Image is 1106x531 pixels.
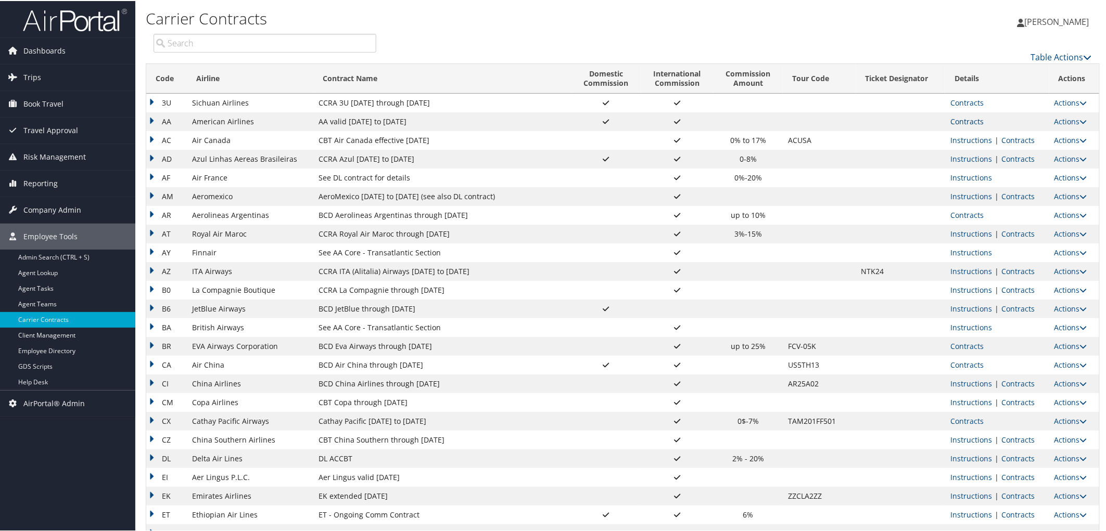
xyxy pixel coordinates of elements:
td: ET [146,504,187,523]
a: View Ticketing Instructions [950,190,992,200]
span: | [992,190,1001,200]
a: Actions [1054,97,1087,107]
th: InternationalCommission: activate to sort column ascending [641,63,714,93]
td: JetBlue Airways [187,299,313,317]
td: AeroMexico [DATE] to [DATE] (see also DL contract) [313,186,571,205]
a: View Contracts [950,97,984,107]
th: Contract Name: activate to sort column ascending [313,63,571,93]
td: ET - Ongoing Comm Contract [313,504,571,523]
td: ITA Airways [187,261,313,280]
a: View Ticketing Instructions [950,284,992,294]
td: Azul Linhas Aereas Brasileiras [187,149,313,167]
span: Reporting [23,170,58,196]
td: China Airlines [187,373,313,392]
a: Actions [1054,321,1087,331]
a: View Ticketing Instructions [950,490,992,500]
td: AY [146,242,187,261]
td: CBT Copa through [DATE] [313,392,571,411]
a: Actions [1054,115,1087,125]
td: Ethiopian Air Lines [187,504,313,523]
td: CCRA Royal Air Maroc through [DATE] [313,224,571,242]
a: Actions [1054,396,1087,406]
span: Trips [23,63,41,89]
td: 0% to 17% [714,130,783,149]
a: View Contracts [1001,265,1035,275]
a: Actions [1054,509,1087,519]
a: View Contracts [1001,378,1035,387]
span: AirPortal® Admin [23,390,85,416]
td: Cathay Pacific Airways [187,411,313,430]
td: 6% [714,504,783,523]
a: Actions [1054,209,1087,219]
a: View Contracts [1001,134,1035,144]
td: CCRA ITA (Alitalia) Airways [DATE] to [DATE] [313,261,571,280]
a: View Contracts [950,115,984,125]
td: BCD Eva Airways through [DATE] [313,336,571,355]
a: Actions [1054,378,1087,387]
span: Dashboards [23,37,66,63]
a: Actions [1054,359,1087,369]
td: China Southern Airlines [187,430,313,448]
td: Air Canada [187,130,313,149]
td: CI [146,373,187,392]
a: Actions [1054,340,1087,350]
a: Actions [1054,228,1087,238]
a: View Contracts [950,209,984,219]
a: View Contracts [950,340,984,350]
a: View Ticketing Instructions [950,265,992,275]
a: View Contracts [1001,228,1035,238]
a: View Contracts [1001,509,1035,519]
td: Air France [187,167,313,186]
td: American Airlines [187,111,313,130]
a: Actions [1054,172,1087,182]
td: AA [146,111,187,130]
span: | [992,228,1001,238]
span: | [992,434,1001,444]
td: DL ACCBT [313,448,571,467]
td: ACUSA [783,130,856,149]
a: Actions [1054,134,1087,144]
a: Actions [1054,415,1087,425]
span: | [992,396,1001,406]
td: up to 25% [714,336,783,355]
a: View Contracts [1001,153,1035,163]
td: British Airways [187,317,313,336]
td: Copa Airlines [187,392,313,411]
td: La Compagnie Boutique [187,280,313,299]
td: CZ [146,430,187,448]
a: Actions [1054,303,1087,313]
span: Employee Tools [23,223,78,249]
a: View Ticketing Instructions [950,134,992,144]
td: CCRA Azul [DATE] to [DATE] [313,149,571,167]
th: Code: activate to sort column descending [146,63,187,93]
span: | [992,303,1001,313]
td: BCD Air China through [DATE] [313,355,571,373]
a: Actions [1054,153,1087,163]
a: [PERSON_NAME] [1018,5,1100,36]
td: AT [146,224,187,242]
img: airportal-logo.png [23,7,127,31]
a: Actions [1054,247,1087,256]
a: View Ticketing Instructions [950,378,992,387]
td: 3%-15% [714,224,783,242]
a: Actions [1054,265,1087,275]
span: Travel Approval [23,116,78,143]
a: View Ticketing Instructions [950,172,992,182]
td: BR [146,336,187,355]
td: B6 [146,299,187,317]
a: View Ticketing Instructions [950,321,992,331]
input: Search [154,33,376,51]
span: [PERSON_NAME] [1025,15,1089,27]
a: Actions [1054,490,1087,500]
td: Royal Air Maroc [187,224,313,242]
td: Aeromexico [187,186,313,205]
td: US5TH13 [783,355,856,373]
span: | [992,378,1001,387]
a: View Contracts [950,415,984,425]
td: Aer Lingus valid [DATE] [313,467,571,486]
td: CM [146,392,187,411]
td: CCRA 3U [DATE] through [DATE] [313,93,571,111]
td: 0$-7% [714,411,783,430]
td: See AA Core - Transatlantic Section [313,242,571,261]
span: Book Travel [23,90,63,116]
